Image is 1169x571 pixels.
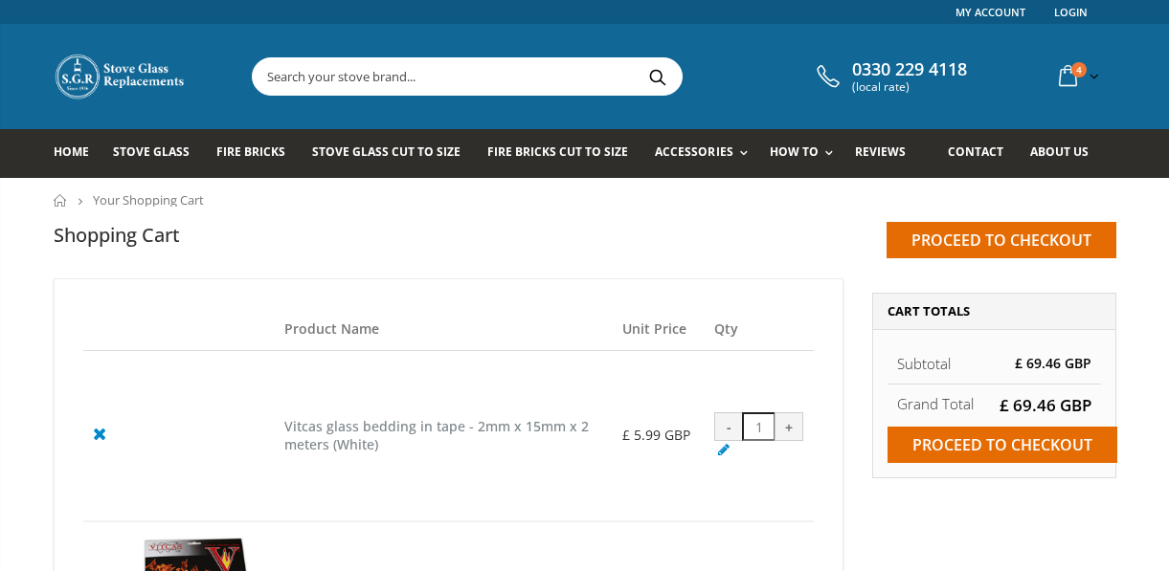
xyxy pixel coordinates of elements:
div: + [775,412,803,441]
th: Unit Price [613,308,705,351]
a: Vitcas glass bedding in tape - 2mm x 15mm x 2 meters (White) [284,417,589,453]
span: Your Shopping Cart [93,191,204,209]
a: 4 [1051,57,1103,95]
span: Fire Bricks [216,143,285,160]
img: Stove Glass Replacement [54,53,188,100]
a: Stove Glass [113,129,204,178]
div: - [714,412,743,441]
a: Accessories [655,129,756,178]
span: (local rate) [852,80,967,94]
span: Cart Totals [888,302,970,319]
strong: Grand Total [897,394,974,413]
input: Proceed to checkout [887,222,1116,258]
a: Home [54,129,103,178]
a: How To [770,129,843,178]
span: Reviews [855,143,906,160]
span: Stove Glass Cut To Size [312,143,461,160]
input: Proceed to checkout [888,427,1117,463]
span: Subtotal [897,354,951,373]
th: Product Name [275,308,614,351]
a: Fire Bricks [216,129,300,178]
span: 0330 229 4118 [852,59,967,80]
h1: Shopping Cart [54,222,180,248]
span: £ 5.99 GBP [622,426,690,444]
a: Fire Bricks Cut To Size [487,129,642,178]
a: Stove Glass Cut To Size [312,129,475,178]
a: Home [54,194,68,207]
a: Contact [948,129,1018,178]
span: About us [1030,143,1089,160]
span: Contact [948,143,1003,160]
a: Reviews [855,129,920,178]
th: Qty [705,308,813,351]
span: Stove Glass [113,143,190,160]
span: £ 69.46 GBP [1015,354,1091,372]
span: 4 [1071,62,1087,77]
button: Search [637,58,680,95]
a: About us [1030,129,1103,178]
span: Home [54,143,89,160]
span: Fire Bricks Cut To Size [487,143,628,160]
span: Accessories [655,143,732,160]
span: £ 69.46 GBP [1000,394,1091,416]
span: How To [770,143,819,160]
input: Search your stove brand... [253,58,896,95]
